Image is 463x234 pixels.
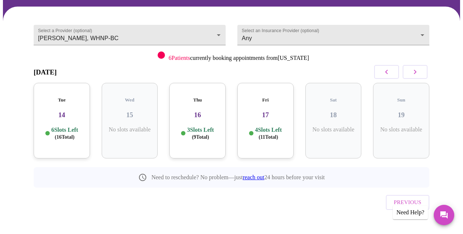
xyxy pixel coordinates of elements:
span: ( 11 Total) [259,134,278,140]
button: Messages [434,205,454,225]
div: Need Help? [393,206,428,219]
h3: 18 [311,111,356,119]
p: currently booking appointments from [US_STATE] [169,55,309,61]
h3: 16 [175,111,220,119]
h5: Sat [311,97,356,103]
p: Need to reschedule? No problem—just 24 hours before your visit [151,174,325,181]
h5: Thu [175,97,220,103]
button: Previous [386,195,429,210]
span: Previous [394,197,421,207]
h5: Sun [379,97,424,103]
h3: 17 [243,111,288,119]
p: No slots available [311,126,356,133]
h5: Wed [108,97,152,103]
span: 6 Patients [169,55,190,61]
span: ( 16 Total) [55,134,75,140]
div: [PERSON_NAME], WHNP-BC [34,25,226,45]
h3: 19 [379,111,424,119]
p: No slots available [108,126,152,133]
p: No slots available [379,126,424,133]
h3: [DATE] [34,68,57,76]
h5: Tue [39,97,84,103]
h3: 15 [108,111,152,119]
p: 6 Slots Left [51,126,78,141]
p: 4 Slots Left [255,126,282,141]
h5: Fri [243,97,288,103]
a: reach out [243,174,264,180]
div: Any [237,25,429,45]
span: ( 9 Total) [192,134,209,140]
p: 3 Slots Left [187,126,214,141]
h3: 14 [39,111,84,119]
